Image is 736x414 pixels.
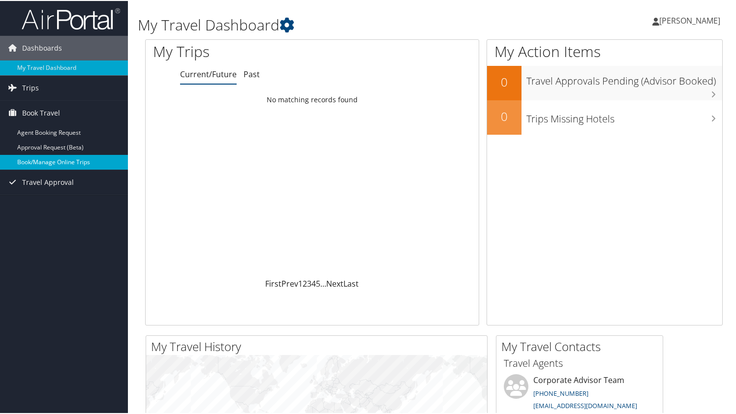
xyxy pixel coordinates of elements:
[298,277,303,288] a: 1
[265,277,281,288] a: First
[533,400,637,409] a: [EMAIL_ADDRESS][DOMAIN_NAME]
[153,40,333,61] h1: My Trips
[487,40,722,61] h1: My Action Items
[244,68,260,79] a: Past
[22,35,62,59] span: Dashboards
[303,277,307,288] a: 2
[526,106,722,125] h3: Trips Missing Hotels
[487,99,722,134] a: 0Trips Missing Hotels
[22,6,120,30] img: airportal-logo.png
[533,388,588,397] a: [PHONE_NUMBER]
[487,107,521,124] h2: 0
[151,337,487,354] h2: My Travel History
[652,5,730,34] a: [PERSON_NAME]
[22,169,74,194] span: Travel Approval
[311,277,316,288] a: 4
[320,277,326,288] span: …
[487,65,722,99] a: 0Travel Approvals Pending (Advisor Booked)
[22,100,60,124] span: Book Travel
[501,337,663,354] h2: My Travel Contacts
[138,14,533,34] h1: My Travel Dashboard
[22,75,39,99] span: Trips
[487,73,521,89] h2: 0
[343,277,359,288] a: Last
[146,90,479,108] td: No matching records found
[504,355,655,369] h3: Travel Agents
[281,277,298,288] a: Prev
[499,373,660,414] li: Corporate Advisor Team
[659,14,720,25] span: [PERSON_NAME]
[526,68,722,87] h3: Travel Approvals Pending (Advisor Booked)
[326,277,343,288] a: Next
[307,277,311,288] a: 3
[180,68,237,79] a: Current/Future
[316,277,320,288] a: 5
